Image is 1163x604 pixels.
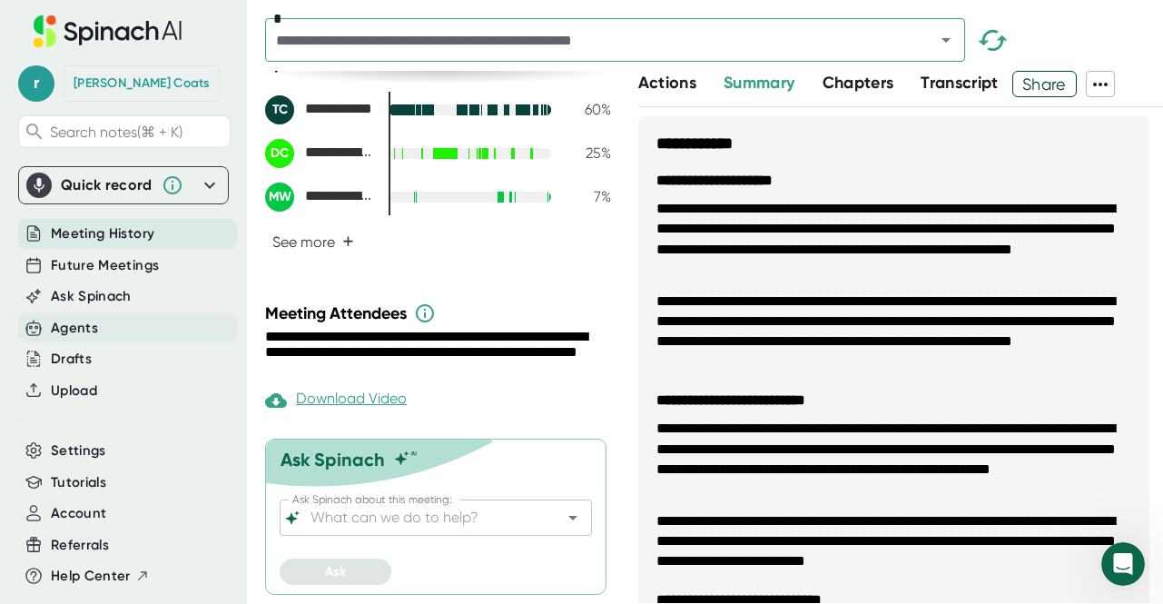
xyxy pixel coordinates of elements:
button: Drafts [51,349,92,370]
div: Ask Spinach [281,449,385,470]
div: Download Video [265,390,407,411]
button: Actions [638,71,696,95]
div: 7 % [566,188,611,205]
button: Open [933,27,959,53]
span: Summary [724,73,794,93]
div: MW [265,183,294,212]
div: 25 % [566,144,611,162]
input: What can we do to help? [307,505,533,530]
button: Settings [51,441,106,461]
button: Help Center [51,566,150,587]
button: Transcript [921,71,999,95]
button: Upload [51,381,97,401]
button: Account [51,503,106,524]
button: Referrals [51,535,109,556]
iframe: Intercom live chat [1101,542,1145,586]
div: 60 % [566,101,611,118]
div: Meeting Attendees [265,302,616,324]
span: Actions [638,73,696,93]
span: r [18,65,54,102]
span: Search notes (⌘ + K) [50,124,182,141]
button: See more+ [265,226,361,258]
button: Agents [51,318,98,339]
div: Quick record [61,176,153,194]
div: DC [265,139,294,168]
span: + [342,234,354,249]
div: Rhonda Coats [74,75,210,92]
button: Future Meetings [51,255,159,276]
div: TC [265,95,294,124]
button: Ask Spinach [51,286,132,307]
button: Chapters [823,71,894,95]
div: Teresa Coats [265,95,374,124]
span: Share [1013,68,1076,100]
span: Chapters [823,73,894,93]
span: Transcript [921,73,999,93]
div: Makenna Warner [265,183,374,212]
div: Danielle Caruso [265,139,374,168]
span: Ask [325,564,346,579]
button: Ask [280,559,391,585]
button: Tutorials [51,472,106,493]
span: Help Center [51,566,131,587]
div: Quick record [26,167,221,203]
button: Meeting History [51,223,154,244]
button: Open [560,505,586,530]
button: Share [1012,71,1077,97]
button: Summary [724,71,794,95]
